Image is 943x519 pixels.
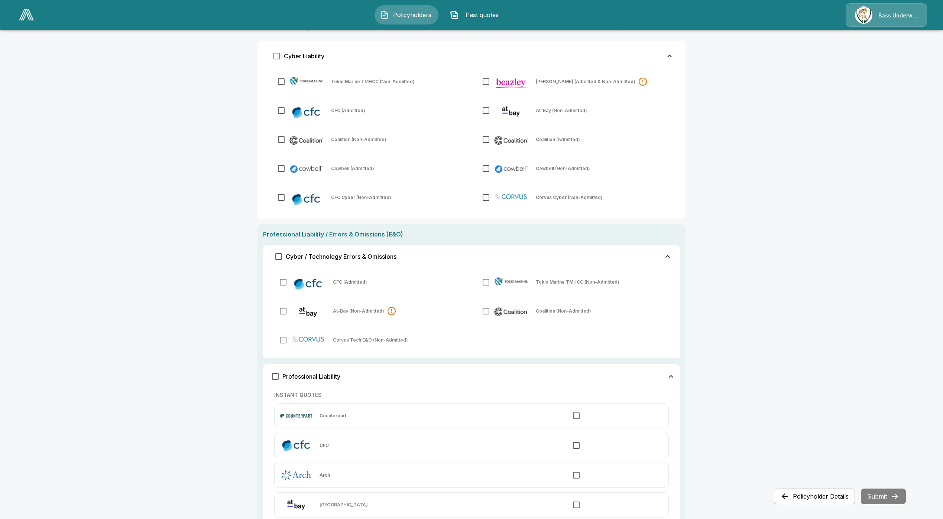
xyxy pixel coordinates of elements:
p: INSTANT QUOTES [274,391,669,399]
img: Beazley (Admitted & Non-Admitted) [494,76,528,89]
a: Agency IconBass Underwriters [846,3,927,27]
span: Professional Liability [282,373,340,379]
img: Coalition (Admitted) [494,134,528,146]
p: CFC (Admitted) [331,108,365,113]
div: Cowbell (Non-Admitted)Cowbell (Non-Admitted) [473,156,674,181]
img: Policyholders Icon [380,10,389,19]
div: Corvus Tech E&O (Non-Admitted)Corvus Tech E&O (Non-Admitted) [270,327,470,353]
img: Cowbell (Admitted) [289,163,324,175]
div: CFC (Admitted)CFC (Admitted) [270,270,470,295]
div: Professional Liability [263,364,680,389]
img: At-Bay (Non-Admitted) [291,306,325,318]
img: Corvus Tech E&O (Non-Admitted) [291,335,325,343]
p: CFC [320,443,329,448]
p: CFC Cyber (Non-Admitted) [331,195,391,200]
p: [GEOGRAPHIC_DATA] [320,503,368,507]
span: Past quotes [462,10,503,19]
p: Coalition (Non-Admitted) [536,309,591,313]
img: Corvus Cyber (Non-Admitted) [494,192,528,200]
p: [PERSON_NAME] (Admitted & Non-Admitted) [536,79,635,84]
p: At-Bay (Non-Admitted) [333,309,384,313]
div: At-Bay (Non-Admitted)At-Bay (Non-Admitted) [473,98,674,123]
img: Coalition (Non-Admitted) [289,134,324,146]
img: Past quotes Icon [450,10,459,19]
span: Cyber / Technology Errors & Omissions [286,254,396,259]
img: Counterpart [279,409,314,422]
div: Corvus Cyber (Non-Admitted)Corvus Cyber (Non-Admitted) [473,185,674,210]
p: Corvus Cyber (Non-Admitted) [536,195,603,200]
img: CFC (Admitted) [289,105,324,119]
img: Coalition (Non-Admitted) [494,306,528,317]
p: Counterpart [320,414,346,418]
button: Policyholder Details [774,489,855,504]
div: CFC Cyber (Non-Admitted)CFC Cyber (Non-Admitted) [269,185,470,210]
img: AA Logo [19,9,34,20]
p: Cowbell (Admitted) [331,166,374,171]
p: Bass Underwriters [878,12,918,19]
img: CFC (Admitted) [291,277,325,291]
img: Tokio Marine TMHCC (Non-Admitted) [289,76,324,85]
img: Agency Icon [855,6,872,24]
p: Coalition (Admitted) [536,137,580,142]
div: Cyber Liability [263,47,680,65]
p: CFC (Admitted) [333,280,367,284]
img: CFC [279,438,314,452]
p: Coalition (Non-Admitted) [331,137,386,142]
span: Cyber Liability [284,53,324,59]
div: Coalition (Admitted)Coalition (Admitted) [473,127,674,152]
div: Cowbell (Admitted)Cowbell (Admitted) [269,156,470,181]
div: Tokio Marine TMHCC (Non-Admitted)Tokio Marine TMHCC (Non-Admitted) [473,270,673,295]
img: Cowbell (Non-Admitted) [494,163,528,175]
img: Arch [279,468,314,482]
h6: Professional Liability / Errors & Omissions (E&O) [263,230,680,239]
p: Tokio Marine TMHCC (Non-Admitted) [536,280,619,284]
div: Cyber / Technology Errors & Omissions [265,247,678,266]
img: At-Bay [279,499,314,511]
div: Tokio Marine TMHCC (Non-Admitted)Tokio Marine TMHCC (Non-Admitted) [269,69,470,94]
div: CFC (Admitted)CFC (Admitted) [269,98,470,123]
p: Arch [320,473,330,477]
img: At-Bay (Non-Admitted) [494,105,528,118]
p: At-Bay (Non-Admitted) [536,108,587,113]
button: Past quotes IconPast quotes [444,5,508,25]
div: Coalition (Non-Admitted)Coalition (Non-Admitted) [269,127,470,152]
p: Tokio Marine TMHCC (Non-Admitted) [331,79,415,84]
img: CFC Cyber (Non-Admitted) [289,192,324,206]
div: Beazley (Admitted & Non-Admitted)[PERSON_NAME] (Admitted & Non-Admitted) [473,69,674,94]
div: Coalition (Non-Admitted)Coalition (Non-Admitted) [473,298,673,324]
p: Cowbell (Non-Admitted) [536,166,590,171]
span: Policyholders [392,10,433,19]
button: Policyholders IconPolicyholders [375,5,438,25]
div: At-Bay (Non-Admitted)At-Bay (Non-Admitted) [270,298,470,324]
p: Corvus Tech E&O (Non-Admitted) [333,338,408,342]
img: Tokio Marine TMHCC (Non-Admitted) [494,277,528,286]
